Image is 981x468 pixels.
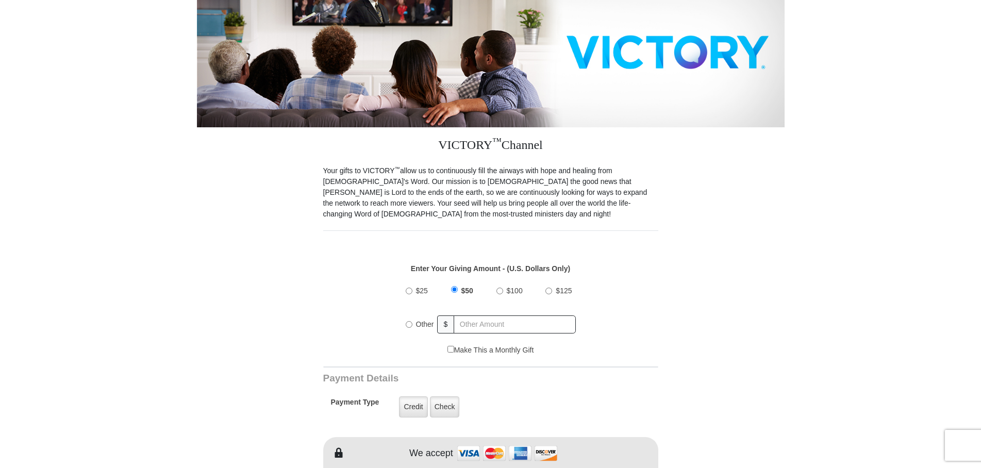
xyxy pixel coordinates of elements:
[323,127,658,165] h3: VICTORY Channel
[409,448,453,459] h4: We accept
[454,315,575,333] input: Other Amount
[447,345,534,356] label: Make This a Monthly Gift
[447,346,454,353] input: Make This a Monthly Gift
[331,398,379,412] h5: Payment Type
[416,320,434,328] span: Other
[430,396,460,417] label: Check
[399,396,427,417] label: Credit
[492,136,502,146] sup: ™
[411,264,570,273] strong: Enter Your Giving Amount - (U.S. Dollars Only)
[323,373,586,385] h3: Payment Details
[556,287,572,295] span: $125
[437,315,455,333] span: $
[323,165,658,220] p: Your gifts to VICTORY allow us to continuously fill the airways with hope and healing from [DEMOG...
[416,287,428,295] span: $25
[395,165,401,172] sup: ™
[507,287,523,295] span: $100
[456,442,559,464] img: credit cards accepted
[461,287,473,295] span: $50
